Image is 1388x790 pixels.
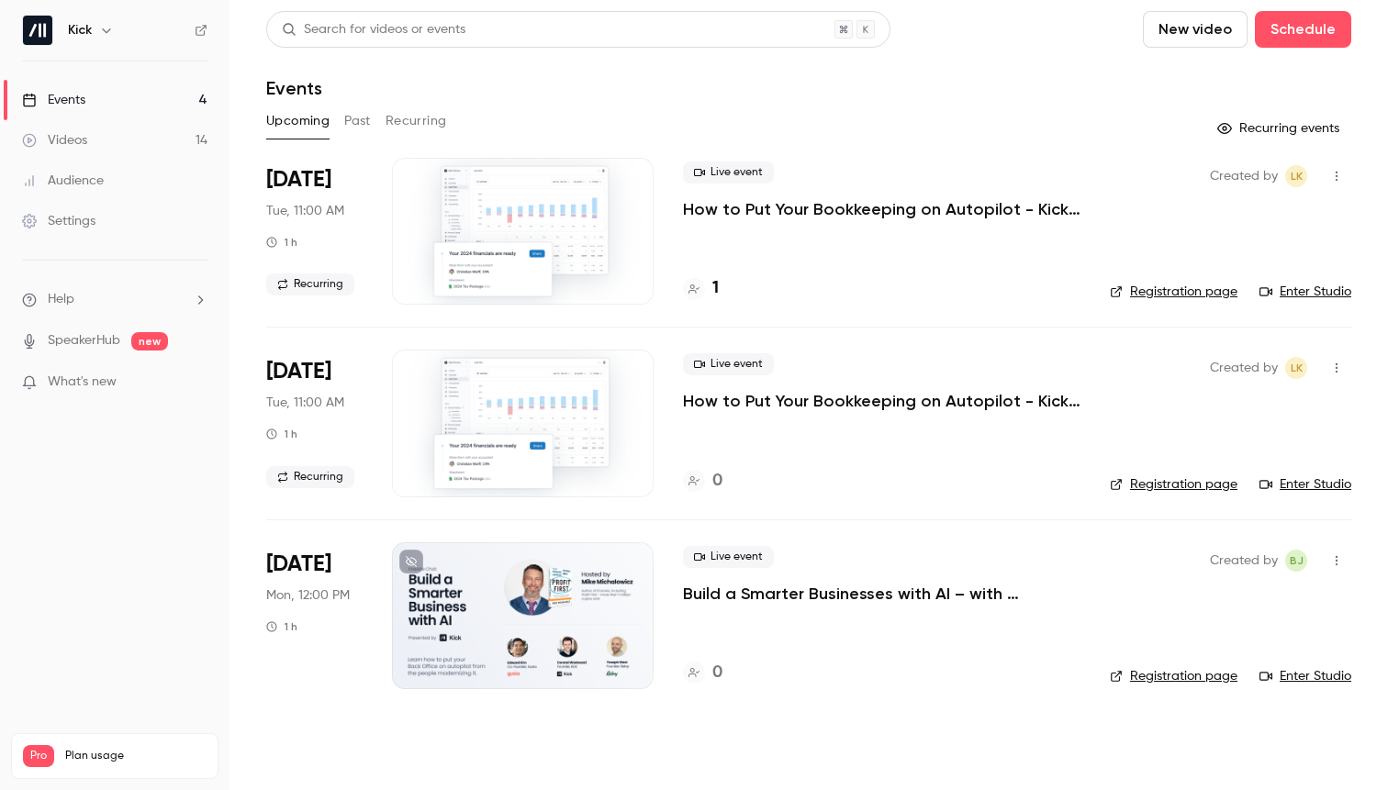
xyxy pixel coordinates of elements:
span: Live event [683,546,774,568]
span: LK [1291,165,1303,187]
button: Recurring events [1209,114,1351,143]
button: Schedule [1255,11,1351,48]
a: Registration page [1110,283,1237,301]
span: Ben Johnson [1285,550,1307,572]
span: new [131,332,168,350]
div: Nov 3 Mon, 2:00 PM (America/Chicago) [266,542,363,689]
a: SpeakerHub [48,331,120,350]
a: Enter Studio [1259,667,1351,685]
span: Tue, 11:00 AM [266,394,344,412]
span: LK [1291,357,1303,379]
span: Mon, 12:00 PM [266,586,350,605]
span: Logan Kieller [1285,165,1307,187]
a: Build a Smarter Businesses with AI – with [PERSON_NAME] & Founders of Kick, [PERSON_NAME] & [PERS... [683,583,1080,605]
span: Created by [1210,550,1278,572]
span: Created by [1210,357,1278,379]
span: Plan usage [65,749,207,763]
a: 0 [683,469,722,494]
span: Recurring [266,466,354,488]
li: help-dropdown-opener [22,290,207,309]
span: What's new [48,373,117,392]
a: 1 [683,276,719,301]
a: Registration page [1110,667,1237,685]
span: Recurring [266,273,354,295]
span: Live event [683,161,774,184]
h6: Kick [68,21,92,39]
span: Pro [23,745,54,767]
div: Oct 21 Tue, 11:00 AM (America/Los Angeles) [266,158,363,305]
div: 1 h [266,619,297,634]
span: Help [48,290,74,309]
a: How to Put Your Bookkeeping on Autopilot - Kick Product Walkthrough [683,198,1080,220]
button: Upcoming [266,106,330,136]
h4: 1 [712,276,719,301]
span: [DATE] [266,357,331,386]
a: Registration page [1110,475,1237,494]
span: BJ [1290,550,1304,572]
span: Tue, 11:00 AM [266,202,344,220]
div: Search for videos or events [282,20,465,39]
a: Enter Studio [1259,283,1351,301]
a: How to Put Your Bookkeeping on Autopilot - Kick Product Walkthrough [683,390,1080,412]
h4: 0 [712,661,722,685]
div: Videos [22,131,87,150]
span: [DATE] [266,550,331,579]
a: Enter Studio [1259,475,1351,494]
span: Logan Kieller [1285,357,1307,379]
img: Kick [23,16,52,45]
button: Recurring [386,106,447,136]
h4: 0 [712,469,722,494]
button: New video [1143,11,1248,48]
button: Past [344,106,371,136]
div: 1 h [266,235,297,250]
div: 1 h [266,427,297,441]
div: Oct 28 Tue, 11:00 AM (America/Los Angeles) [266,350,363,496]
div: Audience [22,172,104,190]
h1: Events [266,77,322,99]
span: Live event [683,353,774,375]
span: Created by [1210,165,1278,187]
a: 0 [683,661,722,685]
div: Events [22,91,85,109]
div: Settings [22,212,95,230]
span: [DATE] [266,165,331,195]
